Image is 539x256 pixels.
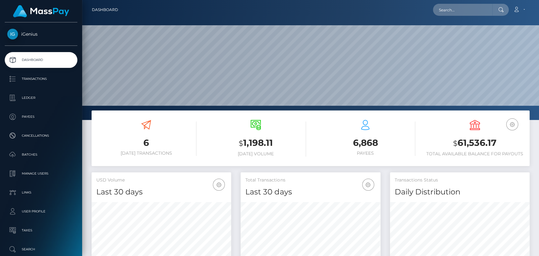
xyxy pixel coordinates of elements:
[245,177,375,183] h5: Total Transactions
[96,151,196,156] h6: [DATE] Transactions
[395,187,525,198] h4: Daily Distribution
[96,177,226,183] h5: USD Volume
[315,137,416,149] h3: 6,868
[7,29,18,39] img: iGenius
[7,112,75,122] p: Payees
[433,4,492,16] input: Search...
[7,150,75,159] p: Batches
[5,185,77,200] a: Links
[5,71,77,87] a: Transactions
[395,177,525,183] h5: Transactions Status
[315,151,416,156] h6: Payees
[453,139,458,148] small: $
[5,128,77,144] a: Cancellations
[5,31,77,37] span: iGenius
[7,93,75,103] p: Ledger
[425,151,525,157] h6: Total Available Balance for Payouts
[5,223,77,238] a: Taxes
[96,137,196,149] h3: 6
[96,187,226,198] h4: Last 30 days
[425,137,525,150] h3: 61,536.17
[7,188,75,197] p: Links
[5,147,77,163] a: Batches
[245,187,375,198] h4: Last 30 days
[206,151,306,157] h6: [DATE] Volume
[13,5,69,17] img: MassPay Logo
[7,131,75,140] p: Cancellations
[7,74,75,84] p: Transactions
[7,207,75,216] p: User Profile
[5,109,77,125] a: Payees
[206,137,306,150] h3: 1,198.11
[7,245,75,254] p: Search
[5,52,77,68] a: Dashboard
[7,55,75,65] p: Dashboard
[7,169,75,178] p: Manage Users
[5,90,77,106] a: Ledger
[5,204,77,219] a: User Profile
[92,3,118,16] a: Dashboard
[7,226,75,235] p: Taxes
[239,139,243,148] small: $
[5,166,77,182] a: Manage Users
